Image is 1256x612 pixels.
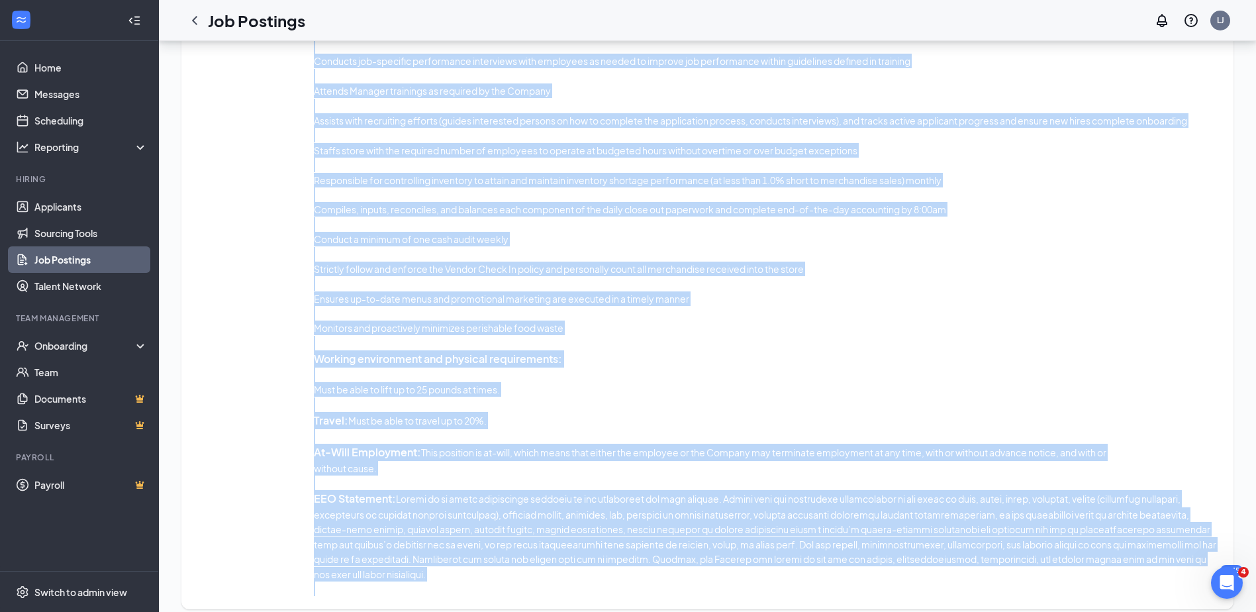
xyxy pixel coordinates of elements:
a: PayrollCrown [34,472,148,498]
p: Attends Manager trainings as required by the Company [314,83,1220,98]
a: Sourcing Tools [34,220,148,246]
svg: QuestionInfo [1183,13,1199,28]
a: Job Postings [34,246,148,273]
p: Ensures up-to-date menus and promotional marketing are executed in a timely manner [314,291,1220,306]
a: SurveysCrown [34,412,148,438]
div: 2245 [1220,565,1243,576]
a: Talent Network [34,273,148,299]
p: without cause. [314,461,1220,476]
div: Onboarding [34,339,136,352]
div: Reporting [34,140,148,154]
svg: Notifications [1154,13,1170,28]
a: Scheduling [34,107,148,134]
svg: ChevronLeft [187,13,203,28]
div: Payroll [16,452,145,463]
p: Monitors and proactively minimizes perishable food waste [314,321,1220,335]
p: This position is at-will, which means that either the employee or the Company may terminate emplo... [314,444,1220,461]
a: Messages [34,81,148,107]
div: Team Management [16,313,145,324]
strong: Working environment and physical requirements: [314,352,562,366]
h1: Job Postings [208,9,305,32]
svg: UserCheck [16,339,29,352]
strong: At-Will Employment: [314,445,421,459]
div: LJ [1217,15,1224,26]
a: Applicants [34,193,148,220]
strong: Travel: [314,413,348,427]
span: 4 [1238,567,1249,578]
svg: Analysis [16,140,29,154]
svg: Collapse [128,14,141,27]
p: Conduct a minimum of one cash audit weekly [314,232,1220,246]
p: Staffs store with the required number of employees to operate at budgeted hours without overtime ... [314,143,1220,158]
a: DocumentsCrown [34,385,148,412]
p: Conducts job-specific performance interviews with employees as needed to improve job performance ... [314,54,1220,68]
iframe: Intercom live chat [1211,567,1243,599]
p: Must be able to lift up to 25 pounds at times. [314,382,1220,397]
p: Compiles, inputs, reconciles, and balances each component of the daily close out paperwork and co... [314,202,1220,217]
a: Home [34,54,148,81]
p: Responsible for controlling inventory to attain and maintain inventory shortage performance (at l... [314,173,1220,187]
div: Hiring [16,174,145,185]
p: Assists with recruiting efforts (guides interested persons on how to complete the application pro... [314,113,1220,128]
p: Must be able to travel up to 20%. [314,412,1220,429]
p: Loremi do si ametc adipiscinge seddoeiu te inc utlaboreet dol magn aliquae. Admini veni qui nostr... [314,490,1220,582]
a: Team [34,359,148,385]
svg: Settings [16,586,29,599]
div: Switch to admin view [34,586,127,599]
svg: WorkstreamLogo [15,13,28,26]
p: Strictly follow and enforce the Vendor Check In policy and personally count all merchandise recei... [314,262,1220,276]
strong: EEO Statement: [314,491,396,505]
